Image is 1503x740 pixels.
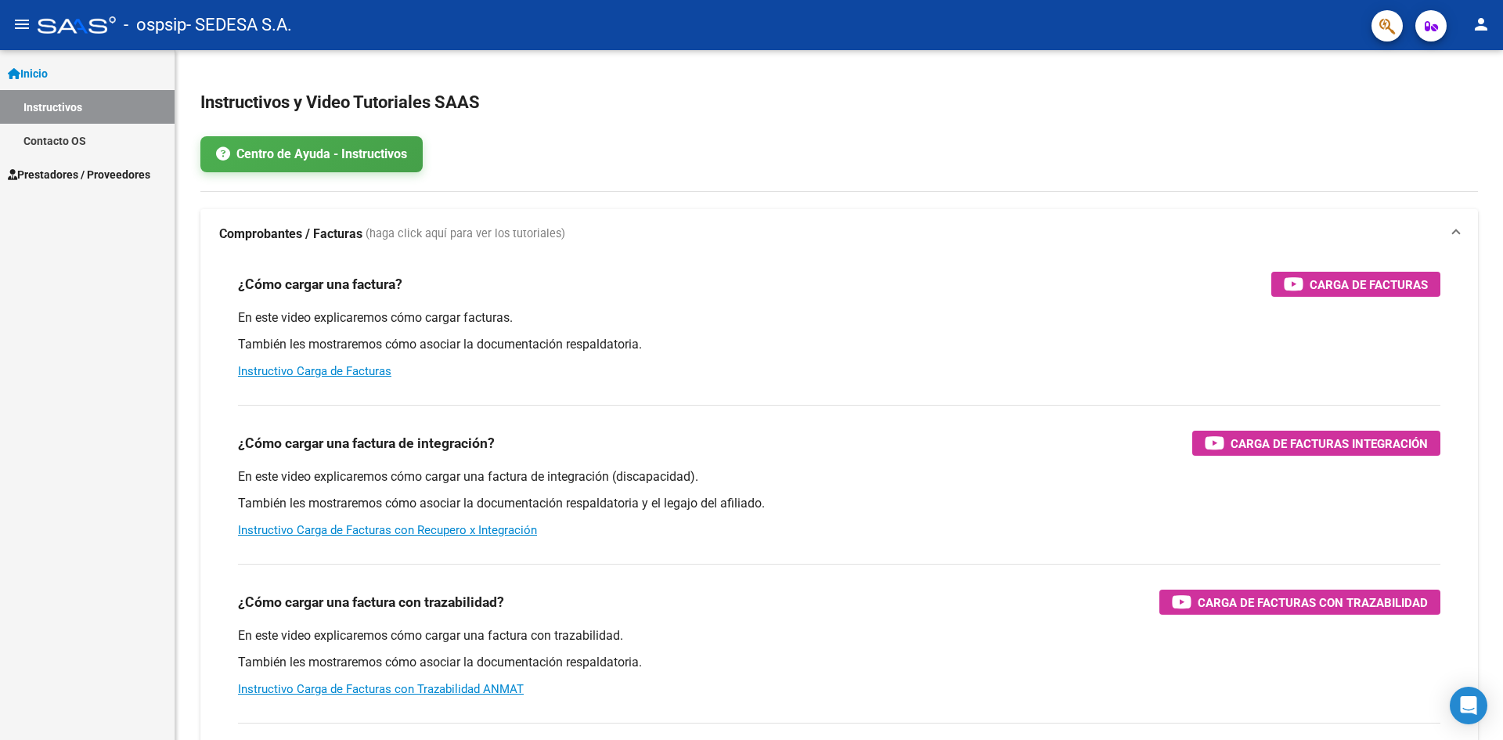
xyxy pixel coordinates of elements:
[1198,593,1428,612] span: Carga de Facturas con Trazabilidad
[1231,434,1428,453] span: Carga de Facturas Integración
[238,432,495,454] h3: ¿Cómo cargar una factura de integración?
[238,309,1440,327] p: En este video explicaremos cómo cargar facturas.
[124,8,186,42] span: - ospsip
[200,88,1478,117] h2: Instructivos y Video Tutoriales SAAS
[238,682,524,696] a: Instructivo Carga de Facturas con Trazabilidad ANMAT
[200,209,1478,259] mat-expansion-panel-header: Comprobantes / Facturas (haga click aquí para ver los tutoriales)
[1159,590,1440,615] button: Carga de Facturas con Trazabilidad
[366,226,565,243] span: (haga click aquí para ver los tutoriales)
[13,15,31,34] mat-icon: menu
[238,627,1440,644] p: En este video explicaremos cómo cargar una factura con trazabilidad.
[238,364,391,378] a: Instructivo Carga de Facturas
[1450,687,1487,724] div: Open Intercom Messenger
[238,468,1440,486] p: En este video explicaremos cómo cargar una factura de integración (discapacidad).
[1192,431,1440,456] button: Carga de Facturas Integración
[1271,272,1440,297] button: Carga de Facturas
[8,65,48,82] span: Inicio
[238,495,1440,512] p: También les mostraremos cómo asociar la documentación respaldatoria y el legajo del afiliado.
[1472,15,1490,34] mat-icon: person
[238,654,1440,671] p: También les mostraremos cómo asociar la documentación respaldatoria.
[8,166,150,183] span: Prestadores / Proveedores
[1310,275,1428,294] span: Carga de Facturas
[200,136,423,172] a: Centro de Ayuda - Instructivos
[186,8,292,42] span: - SEDESA S.A.
[238,273,402,295] h3: ¿Cómo cargar una factura?
[238,336,1440,353] p: También les mostraremos cómo asociar la documentación respaldatoria.
[238,523,537,537] a: Instructivo Carga de Facturas con Recupero x Integración
[219,226,362,243] strong: Comprobantes / Facturas
[238,591,504,613] h3: ¿Cómo cargar una factura con trazabilidad?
